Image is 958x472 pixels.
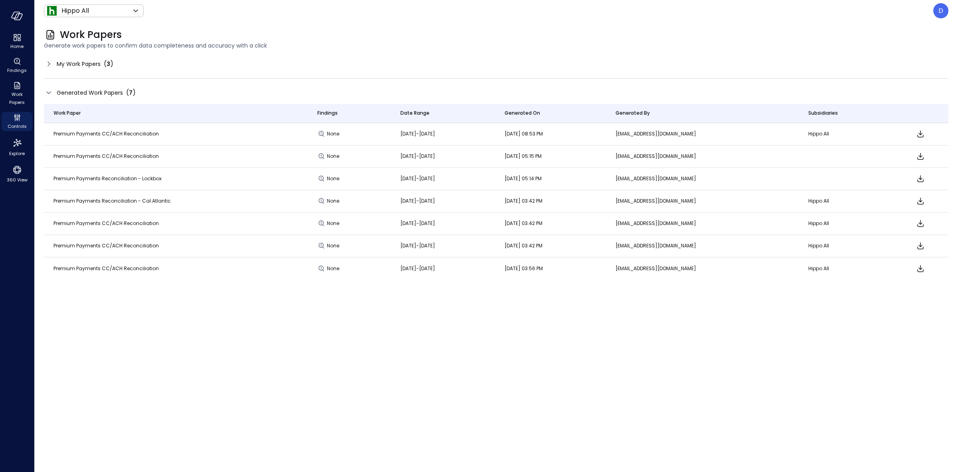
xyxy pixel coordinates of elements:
p: Hippo All [808,130,883,138]
div: Explore [2,136,32,158]
span: [DATE]-[DATE] [400,153,435,159]
span: [DATE] 03:42 PM [505,220,542,227]
span: Generate work papers to confirm data completeness and accuracy with a click [44,41,948,50]
span: Date Range [400,109,430,117]
p: Hippo All [808,219,883,227]
span: 3 [107,60,110,68]
p: [EMAIL_ADDRESS][DOMAIN_NAME] [616,265,789,273]
span: Premium Payments Reconciliation - Lockbox [53,175,162,182]
span: Generated Work Papers [57,88,123,97]
span: Premium Payments CC/ACH Reconciliation [53,265,159,272]
span: [DATE] 08:53 PM [505,130,543,137]
span: [DATE] 03:42 PM [505,242,542,249]
span: None [327,219,341,227]
span: [DATE]-[DATE] [400,175,435,182]
span: Subsidiaries [808,109,838,117]
span: Download [916,241,925,251]
p: Hippo All [808,265,883,273]
span: [DATE] 05:15 PM [505,153,542,159]
div: Work Papers [2,80,32,107]
span: [DATE] 03:42 PM [505,197,542,204]
div: ( ) [104,59,113,69]
span: [DATE] 03:56 PM [505,265,543,272]
span: Download [916,264,925,273]
span: Download [916,196,925,206]
span: [DATE]-[DATE] [400,130,435,137]
p: [EMAIL_ADDRESS][DOMAIN_NAME] [616,197,789,205]
span: Download [916,151,925,161]
p: [EMAIL_ADDRESS][DOMAIN_NAME] [616,130,789,138]
div: ( ) [126,88,136,98]
span: Findings [7,66,27,74]
span: 7 [129,89,133,97]
span: [DATE]-[DATE] [400,265,435,272]
span: None [327,175,341,183]
span: Premium Payments CC/ACH Reconciliation [53,220,159,227]
span: Generated By [616,109,650,117]
span: Explore [9,149,25,157]
span: Premium Payments CC/ACH Reconciliation [53,130,159,137]
span: [DATE]-[DATE] [400,197,435,204]
div: 360 View [2,163,32,185]
div: Dfreeman [933,3,948,18]
span: None [327,152,341,160]
span: [DATE] 05:14 PM [505,175,542,182]
span: Work Papers [5,90,29,106]
div: Controls [2,112,32,131]
span: Download [916,174,925,183]
span: Controls [8,122,27,130]
span: None [327,130,341,138]
p: [EMAIL_ADDRESS][DOMAIN_NAME] [616,152,789,160]
p: [EMAIL_ADDRESS][DOMAIN_NAME] [616,175,789,183]
span: Findings [317,109,338,117]
p: D [938,6,943,16]
span: [DATE]-[DATE] [400,220,435,227]
p: Hippo All [808,197,883,205]
span: None [327,197,341,205]
span: Download [916,129,925,139]
span: Home [10,42,24,50]
span: Premium Payments CC/ACH Reconciliation [53,153,159,159]
img: Icon [47,6,57,16]
div: Findings [2,56,32,75]
span: Generated On [505,109,540,117]
span: Work Paper [53,109,81,117]
span: None [327,265,341,273]
span: 360 View [7,176,28,184]
p: Hippo All [61,6,89,16]
span: [DATE]-[DATE] [400,242,435,249]
span: Premium Payments Reconciliation - Cal Atlantic [53,197,171,204]
span: Premium Payments CC/ACH Reconciliation [53,242,159,249]
p: [EMAIL_ADDRESS][DOMAIN_NAME] [616,242,789,250]
span: Work Papers [60,28,122,41]
p: [EMAIL_ADDRESS][DOMAIN_NAME] [616,219,789,227]
span: My Work Papers [57,60,101,68]
span: None [327,242,341,250]
div: Home [2,32,32,51]
span: Download [916,219,925,228]
p: Hippo All [808,242,883,250]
